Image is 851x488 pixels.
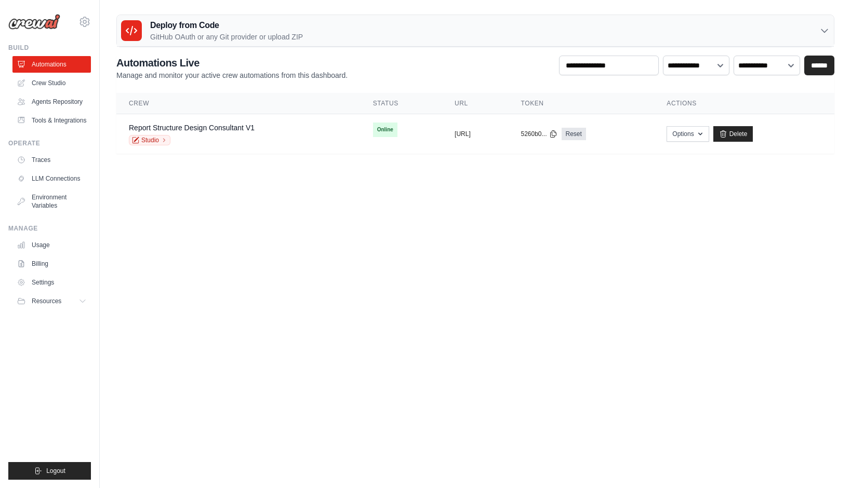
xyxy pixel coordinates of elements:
[562,128,586,140] a: Reset
[32,297,61,305] span: Resources
[46,467,65,475] span: Logout
[12,255,91,272] a: Billing
[654,93,834,114] th: Actions
[667,126,709,142] button: Options
[373,123,397,137] span: Online
[116,93,361,114] th: Crew
[799,438,851,488] div: 채팅 위젯
[8,224,91,233] div: Manage
[116,70,348,80] p: Manage and monitor your active crew automations from this dashboard.
[508,93,654,114] th: Token
[12,170,91,187] a: LLM Connections
[12,189,91,214] a: Environment Variables
[12,152,91,168] a: Traces
[12,274,91,291] a: Settings
[12,237,91,253] a: Usage
[442,93,508,114] th: URL
[713,126,753,142] a: Delete
[361,93,442,114] th: Status
[12,93,91,110] a: Agents Repository
[8,14,60,30] img: Logo
[8,44,91,52] div: Build
[150,32,303,42] p: GitHub OAuth or any Git provider or upload ZIP
[521,130,557,138] button: 5260b0...
[150,19,303,32] h3: Deploy from Code
[12,75,91,91] a: Crew Studio
[129,135,170,145] a: Studio
[12,293,91,309] button: Resources
[129,124,255,132] a: Report Structure Design Consultant V1
[12,56,91,73] a: Automations
[799,438,851,488] iframe: Chat Widget
[12,112,91,129] a: Tools & Integrations
[8,139,91,147] div: Operate
[116,56,348,70] h2: Automations Live
[8,462,91,480] button: Logout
